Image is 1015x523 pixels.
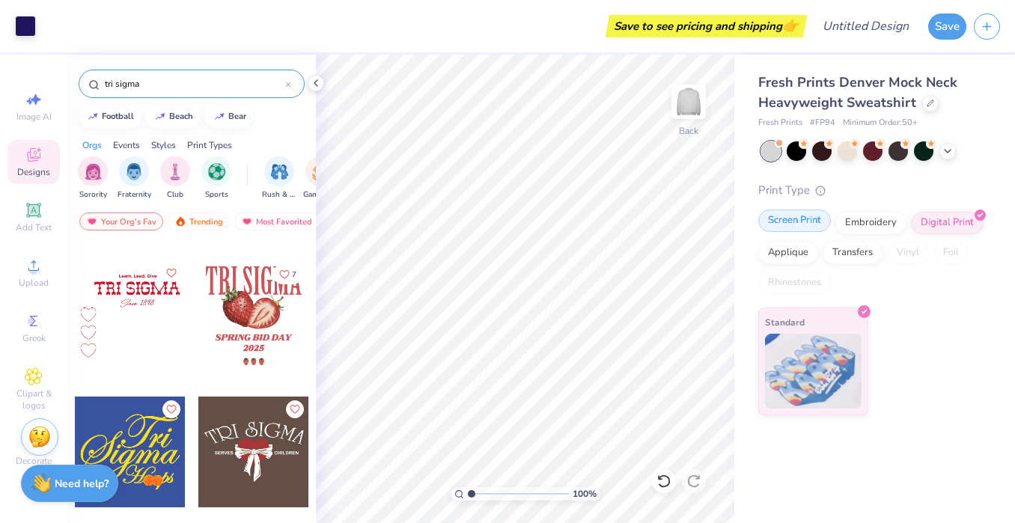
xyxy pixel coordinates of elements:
button: filter button [160,156,190,201]
div: Print Types [187,138,232,152]
button: Like [286,400,304,418]
img: Back [674,87,704,117]
span: Upload [19,277,49,289]
div: Most Favorited [234,212,319,230]
img: trend_line.gif [87,112,99,121]
div: beach [169,112,193,120]
span: Game Day [303,189,338,201]
img: trending.gif [174,216,186,227]
span: Fresh Prints [758,117,802,129]
button: filter button [201,156,231,201]
button: bear [205,105,253,128]
span: Clipart & logos [7,388,60,412]
div: Events [113,138,140,152]
img: Club Image [167,163,183,180]
div: Digital Print [911,212,984,234]
span: Sports [205,189,228,201]
span: 👉 [782,16,799,34]
div: filter for Fraternity [118,156,151,201]
div: Trending [168,212,230,230]
div: Vinyl [887,242,929,264]
span: Rush & Bid [262,189,296,201]
span: Add Text [16,221,52,233]
div: Back [679,124,698,138]
span: Fresh Prints Denver Mock Neck Heavyweight Sweatshirt [758,73,957,111]
img: Rush & Bid Image [271,163,288,180]
span: 7 [292,271,296,278]
img: trend_line.gif [154,112,166,121]
button: filter button [78,156,108,201]
div: Screen Print [758,209,831,232]
img: Sorority Image [85,163,102,180]
div: football [102,112,134,120]
button: filter button [262,156,296,201]
div: filter for Rush & Bid [262,156,296,201]
img: Sports Image [208,163,225,180]
img: Game Day Image [312,163,329,180]
div: Styles [151,138,176,152]
div: Rhinestones [758,272,831,294]
span: Decorate [16,455,52,467]
span: Sorority [79,189,107,201]
button: Save [928,13,966,40]
img: most_fav.gif [86,216,98,227]
div: filter for Sports [201,156,231,201]
div: Save to see pricing and shipping [609,15,803,37]
span: Standard [765,314,805,330]
span: Club [167,189,183,201]
span: Minimum Order: 50 + [843,117,918,129]
button: Like [162,400,180,418]
input: Try "Alpha" [103,76,285,91]
span: Designs [17,166,50,178]
span: Image AI [16,111,52,123]
div: Transfers [823,242,883,264]
img: trend_line.gif [213,112,225,121]
div: Foil [933,242,969,264]
span: # FP94 [810,117,835,129]
div: Print Type [758,182,985,199]
div: Embroidery [835,212,906,234]
strong: Need help? [55,477,109,491]
button: beach [146,105,200,128]
span: 100 % [573,487,597,501]
div: Orgs [82,138,102,152]
div: Applique [758,242,818,264]
div: bear [228,112,246,120]
span: Greek [22,332,46,344]
button: Like [162,264,180,282]
input: Untitled Design [811,11,921,41]
div: filter for Club [160,156,190,201]
img: most_fav.gif [241,216,253,227]
div: filter for Sorority [78,156,108,201]
img: Standard [765,334,862,409]
div: Your Org's Fav [79,212,163,230]
img: Fraternity Image [126,163,142,180]
button: filter button [118,156,151,201]
span: Fraternity [118,189,151,201]
div: filter for Game Day [303,156,338,201]
button: filter button [303,156,338,201]
button: Like [272,264,303,284]
button: football [79,105,141,128]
